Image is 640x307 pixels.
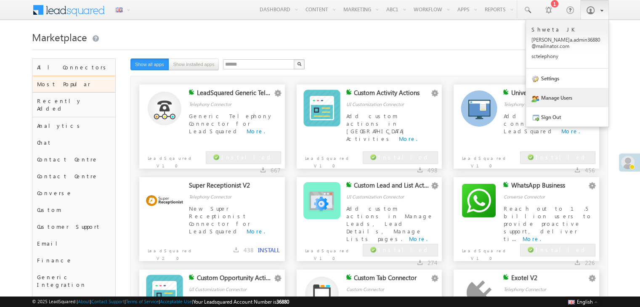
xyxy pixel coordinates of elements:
img: checking status [189,89,194,95]
div: Recently Added [32,93,115,117]
span: New Super Receptionist Connector for LeadSquared [189,205,250,235]
button: Show installed apps [169,58,219,70]
p: LeadSquared V1.0 [454,243,512,262]
button: Show all apps [130,58,169,70]
p: LeadSquared V1.0 [454,150,512,169]
img: downloads [417,167,422,172]
span: 498 [428,166,438,174]
div: Most Popular [32,76,115,93]
img: Alternate Logo [146,195,183,206]
img: checking status [503,274,509,280]
a: More. [522,235,541,242]
img: Alternate Logo [148,91,181,125]
span: Add custom actions in [GEOGRAPHIC_DATA] Activities [346,112,408,142]
div: Custom [32,201,115,218]
img: downloads [575,167,580,172]
div: Chat [32,134,115,151]
div: Custom Opportunity Actions [197,274,273,286]
p: LeadSquared V2.0 [139,243,198,262]
div: All Connectors [32,59,115,76]
span: Your Leadsquared Account Number is [193,299,289,305]
div: Finance [32,252,115,269]
img: Alternate Logo [460,90,497,127]
span: Marketplace [32,30,87,44]
button: English [566,296,600,307]
div: Custom Activity Actions [354,89,430,101]
div: Analytics [32,117,115,134]
img: checking status [346,89,352,95]
span: 667 [271,166,281,174]
div: Super Receptionist V2 [189,181,265,193]
a: Sign Out [526,107,608,127]
p: LeadSquared V1.0 [297,150,355,169]
span: © 2025 LeadSquared | | | | | [32,298,289,306]
a: More. [561,127,579,135]
div: Custom Lead and List Actions [354,181,430,193]
span: 226 [585,259,595,267]
img: checking status [189,274,194,280]
a: Shweta JK [PERSON_NAME]a.admin36880@mailinator.com sctelephony [526,20,608,69]
div: Converse [32,185,115,201]
img: checking status [503,182,509,187]
div: Universal Connector [511,89,587,101]
div: Generic Integration [32,269,115,293]
span: 274 [428,259,438,267]
span: English [577,299,593,305]
span: Installed [536,153,588,161]
img: downloads [234,247,239,252]
img: checking status [346,274,352,280]
img: downloads [260,167,266,172]
img: downloads [417,260,422,265]
div: Customer Support [32,218,115,235]
span: Add custom actions in Manage Leads, Lead Details, Manage Lists pages. [346,205,433,242]
div: WhatsApp Business [511,181,587,193]
p: [PERSON_NAME] a.adm in368 80@ma ilina tor.c om [531,37,603,49]
img: Alternate Logo [303,90,340,127]
p: sctel ephon y [531,53,603,59]
a: Settings [526,69,608,88]
span: Add multiple connectors to LeadSquared [503,112,570,135]
span: Reach out to 1.5 billion users to provide proactive support, deliver ti... [503,205,592,242]
span: 456 [585,166,595,174]
span: Installed [221,153,274,161]
p: LeadSqaured V1.0 [139,150,198,169]
a: Terms of Service [126,299,159,304]
a: More. [409,235,428,242]
span: 438 [244,246,254,254]
span: 36880 [276,299,289,305]
div: Custom Tab Connector [354,274,430,286]
img: Alternate Logo [466,280,492,307]
div: Contact Centre [32,151,115,168]
a: Manage Users [526,88,608,107]
p: LeadSquared V1.0 [297,243,355,262]
div: Contact Centre [32,168,115,185]
a: More. [247,228,265,235]
a: Acceptable Use [160,299,192,304]
div: Email [32,235,115,252]
p: Shweta JK [531,26,603,33]
span: Generic Telephony Connector for LeadSquared [189,112,273,135]
a: More. [247,127,265,135]
span: Installed [378,153,430,161]
a: About [78,299,90,304]
img: Alternate Logo [303,182,340,219]
img: checking status [503,89,509,95]
button: INSTALL [258,246,280,254]
span: Installed [378,246,430,253]
a: Contact Support [91,299,125,304]
div: Exotel V2 [511,274,587,286]
div: LeadSquared Generic Telephony Connector [197,89,273,101]
a: More. [399,135,417,142]
img: Alternate Logo [460,182,497,219]
span: Installed [536,246,588,253]
img: checking status [346,182,352,187]
img: downloads [575,260,580,265]
img: Search [297,62,301,66]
